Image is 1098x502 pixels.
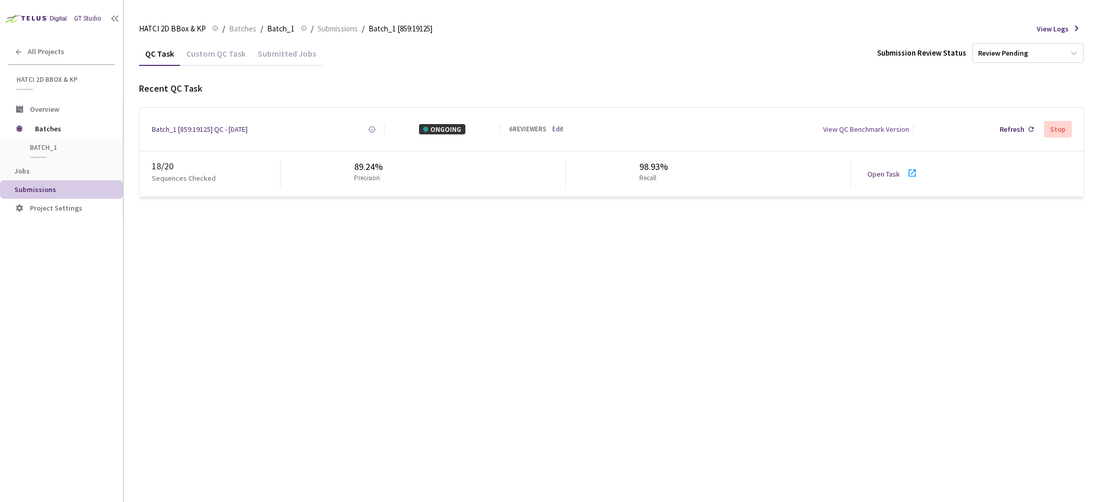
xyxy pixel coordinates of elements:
div: Recent QC Task [139,82,1085,95]
div: QC Task [139,48,180,66]
div: Submitted Jobs [252,48,322,66]
li: / [222,23,225,35]
a: Submissions [316,23,360,34]
span: Batches [35,118,106,139]
div: Custom QC Task [180,48,252,66]
span: Batch_1 [859:19125] [369,23,432,35]
span: Overview [30,105,59,114]
span: Submissions [14,185,56,194]
span: Jobs [14,166,30,176]
div: View QC Benchmark Version [823,124,909,134]
span: Submissions [318,23,358,35]
a: Batches [227,23,258,34]
a: Edit [552,125,563,134]
span: View Logs [1037,24,1069,34]
div: 6 REVIEWERS [509,125,546,134]
span: Batches [229,23,256,35]
p: Sequences Checked [152,173,216,183]
span: HATCI 2D BBox & KP [16,75,109,84]
p: Recall [639,174,664,183]
div: ONGOING [419,124,465,134]
div: 89.24% [354,160,384,174]
li: / [260,23,263,35]
li: / [311,23,313,35]
a: Batch_1 [859:19125] QC - [DATE] [152,124,248,134]
div: 98.93% [639,160,668,174]
li: / [362,23,364,35]
span: All Projects [28,47,64,56]
span: Batch_1 [267,23,294,35]
div: Refresh [1000,124,1024,134]
p: Precision [354,174,380,183]
a: Open Task [867,169,900,179]
div: 18 / 20 [152,160,280,173]
div: Submission Review Status [877,47,966,58]
span: Batch_1 [30,143,106,152]
span: Project Settings [30,203,82,213]
span: HATCI 2D BBox & KP [139,23,206,35]
div: Review Pending [978,48,1028,58]
div: Stop [1050,125,1066,133]
div: GT Studio [74,14,101,24]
